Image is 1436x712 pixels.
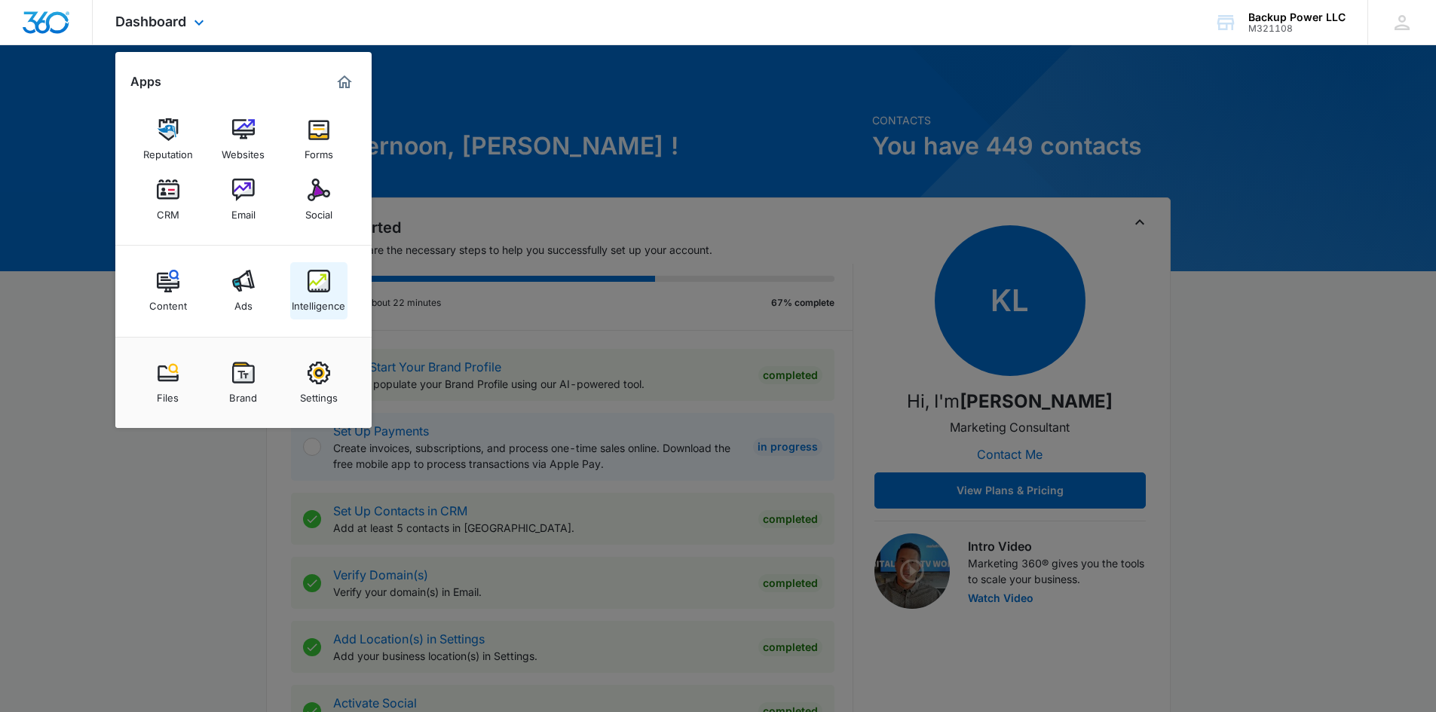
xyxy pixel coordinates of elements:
div: Settings [300,384,338,404]
a: Websites [215,111,272,168]
div: Reputation [143,141,193,160]
div: account name [1248,11,1346,23]
div: Email [231,201,256,221]
a: CRM [139,171,197,228]
a: Marketing 360® Dashboard [332,70,357,94]
div: Forms [305,141,333,160]
div: CRM [157,201,179,221]
div: Brand [229,384,257,404]
a: Forms [290,111,348,168]
div: Intelligence [292,292,345,312]
h2: Apps [130,75,161,89]
span: Dashboard [115,14,186,29]
a: Reputation [139,111,197,168]
div: Social [305,201,332,221]
div: account id [1248,23,1346,34]
a: Settings [290,354,348,411]
a: Brand [215,354,272,411]
div: Content [149,292,187,312]
div: Websites [222,141,265,160]
a: Email [215,171,272,228]
a: Files [139,354,197,411]
a: Content [139,262,197,319]
div: Files [157,384,179,404]
div: Ads [234,292,253,312]
a: Ads [215,262,272,319]
a: Intelligence [290,262,348,319]
a: Social [290,171,348,228]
